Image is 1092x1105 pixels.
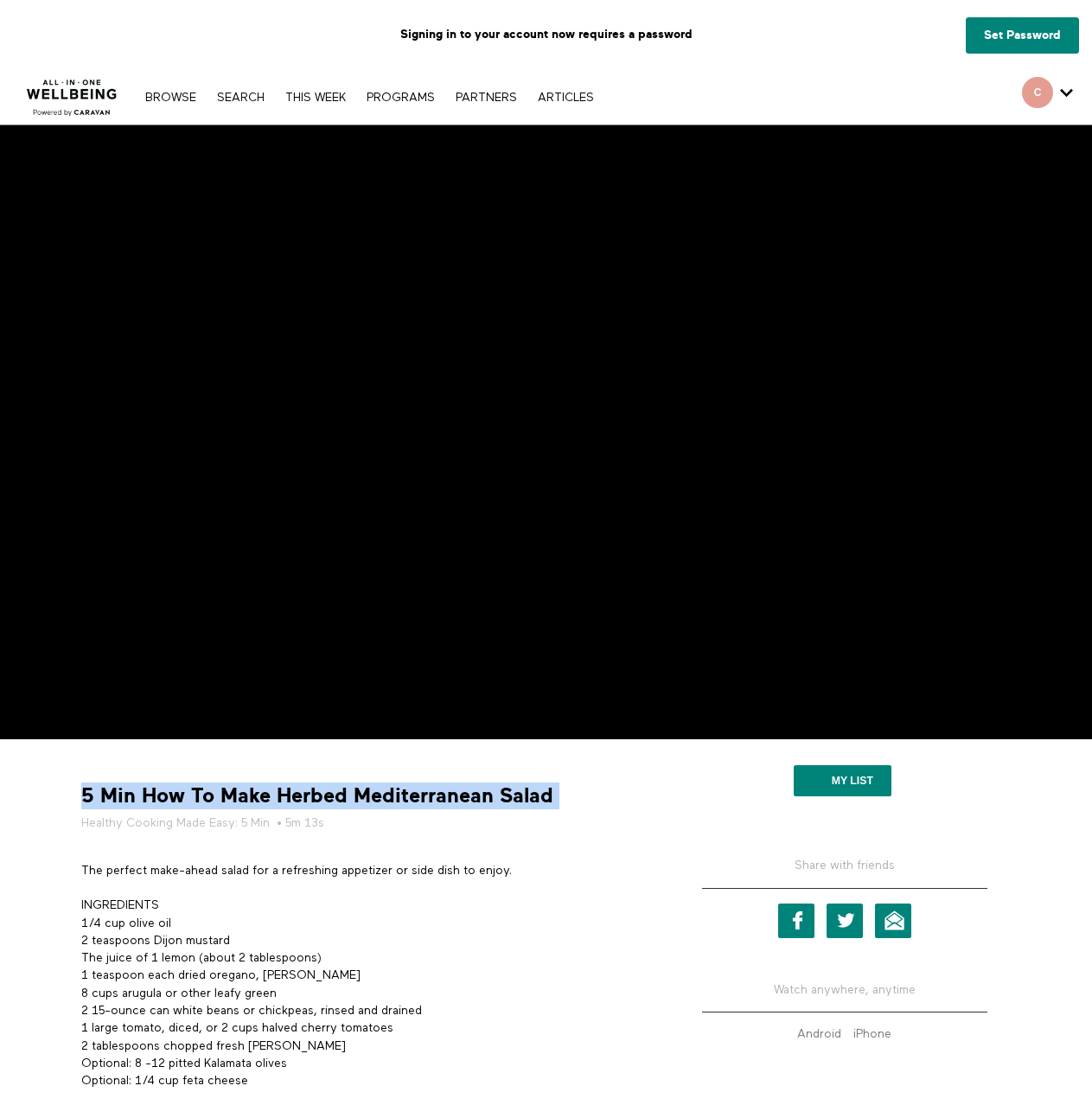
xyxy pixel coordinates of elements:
p: The perfect make-ahead salad for a refreshing appetizer or side dish to enjoy. [81,862,653,879]
a: PROGRAMS [358,92,444,104]
a: Search [208,92,273,104]
a: iPhone [849,1028,896,1040]
strong: 5 Min How To Make Herbed Mediterranean Salad [81,782,553,809]
a: Facebook [778,904,814,938]
a: Android [793,1028,846,1040]
img: CARAVAN [20,67,125,118]
p: INGREDIENTS 1/4 cup olive oil 2 teaspoons Dijon mustard The juice of 1 lemon (about 2 tablespoons... [81,897,653,1089]
button: My list [794,765,891,796]
p: Signing in to your account now requires a password [13,13,1079,56]
h5: Watch anywhere, anytime [702,968,987,1012]
a: Healthy Cooking Made Easy: 5 Min [81,814,270,832]
strong: iPhone [853,1028,891,1040]
a: Twitter [827,904,863,938]
a: THIS WEEK [277,92,354,104]
a: ARTICLES [529,92,603,104]
a: PARTNERS [447,92,526,104]
a: Email [875,904,911,938]
a: Browse [137,92,205,104]
h5: • 5m 13s [81,814,653,832]
a: Set Password [966,17,1079,54]
strong: Android [797,1028,841,1040]
div: Secondary [1009,69,1086,125]
h5: Share with friends [702,857,987,888]
nav: Primary [137,88,602,105]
